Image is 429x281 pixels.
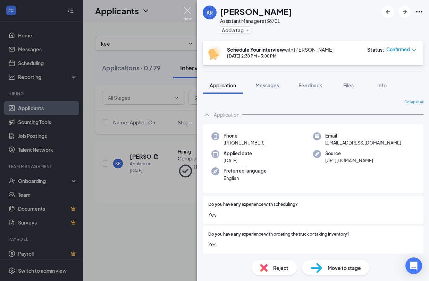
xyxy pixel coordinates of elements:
[412,48,417,53] span: down
[382,6,394,18] button: ArrowLeftNew
[377,82,387,88] span: Info
[273,264,288,272] span: Reject
[255,82,279,88] span: Messages
[405,257,422,274] div: Open Intercom Messenger
[224,132,264,139] span: Phone
[203,111,211,119] svg: ChevronUp
[325,150,373,157] span: Source
[220,6,292,17] h1: [PERSON_NAME]
[207,9,213,16] div: KR
[208,201,298,208] span: Do you have any experience with scheduling?
[224,139,264,146] span: [PHONE_NUMBER]
[298,82,322,88] span: Feedback
[214,111,239,118] div: Application
[404,99,423,105] span: Collapse all
[220,26,251,34] button: PlusAdd a tag
[384,8,392,16] svg: ArrowLeftNew
[367,46,384,53] div: Status :
[224,175,267,182] span: English
[227,46,284,53] b: Schedule Your Interview
[325,139,401,146] span: [EMAIL_ADDRESS][DOMAIN_NAME]
[398,6,411,18] button: ArrowRight
[325,157,373,164] span: [URL][DOMAIN_NAME]
[401,8,409,16] svg: ArrowRight
[227,53,334,59] div: [DATE] 2:30 PM - 3:00 PM
[210,82,236,88] span: Application
[224,157,252,164] span: [DATE]
[325,132,401,139] span: Email
[208,211,418,218] span: Yes
[208,240,418,248] span: Yes
[227,46,334,53] div: with [PERSON_NAME]
[343,82,354,88] span: Files
[245,28,249,32] svg: Plus
[220,17,292,24] div: Assistant Manager at 38701
[208,231,350,238] span: Do you have any experience with ordering the truck or taking inventory?
[224,167,267,174] span: Preferred language
[415,8,423,16] svg: Ellipses
[386,46,410,53] span: Confirmed
[328,264,361,272] span: Move to stage
[224,150,252,157] span: Applied date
